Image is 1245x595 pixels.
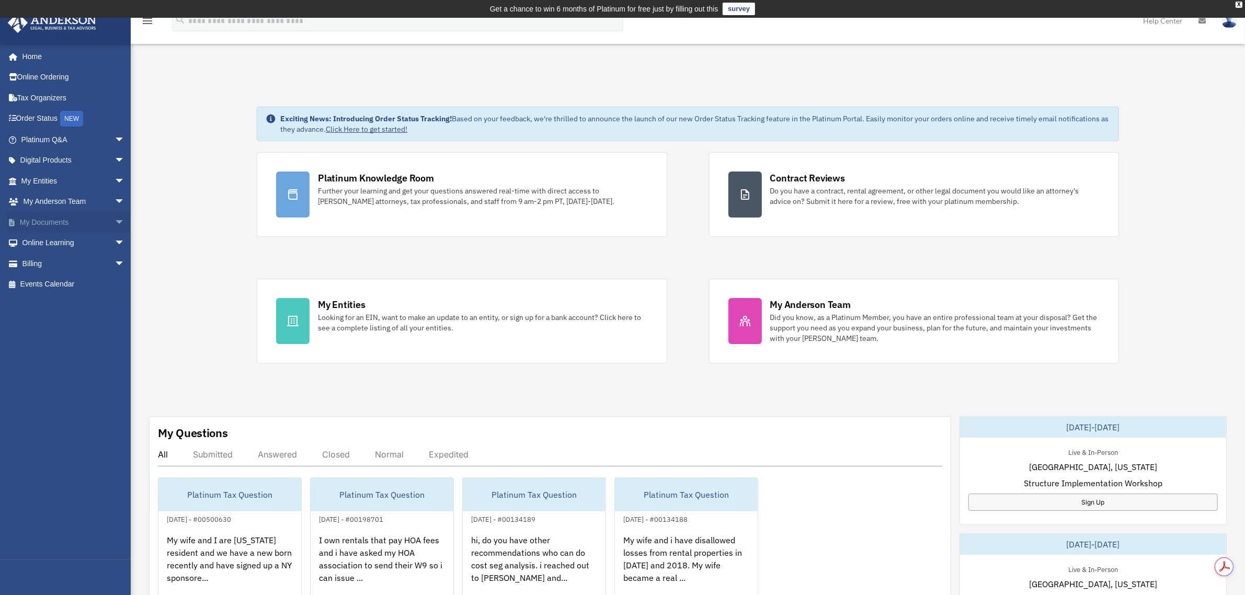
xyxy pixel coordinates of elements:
[318,186,647,207] div: Further your learning and get your questions answered real-time with direct access to [PERSON_NAM...
[770,186,1100,207] div: Do you have a contract, rental agreement, or other legal document you would like an attorney's ad...
[7,191,141,212] a: My Anderson Teamarrow_drop_down
[257,279,667,363] a: My Entities Looking for an EIN, want to make an update to an entity, or sign up for a bank accoun...
[723,3,755,15] a: survey
[193,449,233,460] div: Submitted
[7,87,141,108] a: Tax Organizers
[318,298,365,311] div: My Entities
[960,534,1226,555] div: [DATE]-[DATE]
[490,3,718,15] div: Get a chance to win 6 months of Platinum for free just by filling out this
[318,312,647,333] div: Looking for an EIN, want to make an update to an entity, or sign up for a bank account? Click her...
[257,152,667,237] a: Platinum Knowledge Room Further your learning and get your questions answered real-time with dire...
[960,417,1226,438] div: [DATE]-[DATE]
[258,449,297,460] div: Answered
[463,513,544,524] div: [DATE] - #00134189
[1236,2,1242,8] div: close
[7,67,141,88] a: Online Ordering
[115,253,135,274] span: arrow_drop_down
[7,150,141,171] a: Digital Productsarrow_drop_down
[115,233,135,254] span: arrow_drop_down
[375,449,404,460] div: Normal
[115,129,135,151] span: arrow_drop_down
[615,513,696,524] div: [DATE] - #00134188
[322,449,350,460] div: Closed
[318,171,434,185] div: Platinum Knowledge Room
[158,449,168,460] div: All
[115,212,135,233] span: arrow_drop_down
[115,191,135,213] span: arrow_drop_down
[770,298,851,311] div: My Anderson Team
[463,478,606,511] div: Platinum Tax Question
[311,513,392,524] div: [DATE] - #00198701
[1029,578,1157,590] span: [GEOGRAPHIC_DATA], [US_STATE]
[968,494,1218,511] a: Sign Up
[175,14,186,26] i: search
[429,449,469,460] div: Expedited
[709,279,1119,363] a: My Anderson Team Did you know, as a Platinum Member, you have an entire professional team at your...
[158,478,301,511] div: Platinum Tax Question
[7,129,141,150] a: Platinum Q&Aarrow_drop_down
[280,114,452,123] strong: Exciting News: Introducing Order Status Tracking!
[311,478,453,511] div: Platinum Tax Question
[1060,446,1126,457] div: Live & In-Person
[326,124,407,134] a: Click Here to get started!
[7,108,141,130] a: Order StatusNEW
[158,425,228,441] div: My Questions
[1024,477,1162,489] span: Structure Implementation Workshop
[7,212,141,233] a: My Documentsarrow_drop_down
[615,478,758,511] div: Platinum Tax Question
[141,15,154,27] i: menu
[280,113,1110,134] div: Based on your feedback, we're thrilled to announce the launch of our new Order Status Tracking fe...
[1060,563,1126,574] div: Live & In-Person
[60,111,83,127] div: NEW
[770,312,1100,344] div: Did you know, as a Platinum Member, you have an entire professional team at your disposal? Get th...
[115,150,135,171] span: arrow_drop_down
[5,13,99,33] img: Anderson Advisors Platinum Portal
[7,46,135,67] a: Home
[1221,13,1237,28] img: User Pic
[7,170,141,191] a: My Entitiesarrow_drop_down
[770,171,845,185] div: Contract Reviews
[709,152,1119,237] a: Contract Reviews Do you have a contract, rental agreement, or other legal document you would like...
[158,513,239,524] div: [DATE] - #00500630
[115,170,135,192] span: arrow_drop_down
[7,233,141,254] a: Online Learningarrow_drop_down
[7,274,141,295] a: Events Calendar
[1029,461,1157,473] span: [GEOGRAPHIC_DATA], [US_STATE]
[141,18,154,27] a: menu
[7,253,141,274] a: Billingarrow_drop_down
